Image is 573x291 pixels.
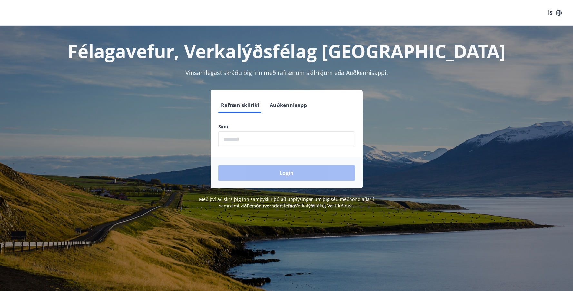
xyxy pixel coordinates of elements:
[267,97,310,113] button: Auðkennisapp
[199,196,374,209] span: Með því að skrá þig inn samþykkir þú að upplýsingar um þig séu meðhöndlaðar í samræmi við Verkalý...
[185,69,388,76] span: Vinsamlegast skráðu þig inn með rafrænum skilríkjum eða Auðkennisappi.
[62,39,511,63] h1: Félagavefur, Verkalýðsfélag [GEOGRAPHIC_DATA]
[218,97,262,113] button: Rafræn skilríki
[218,124,355,130] label: Sími
[247,203,295,209] a: Persónuverndarstefna
[545,7,565,19] button: ÍS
